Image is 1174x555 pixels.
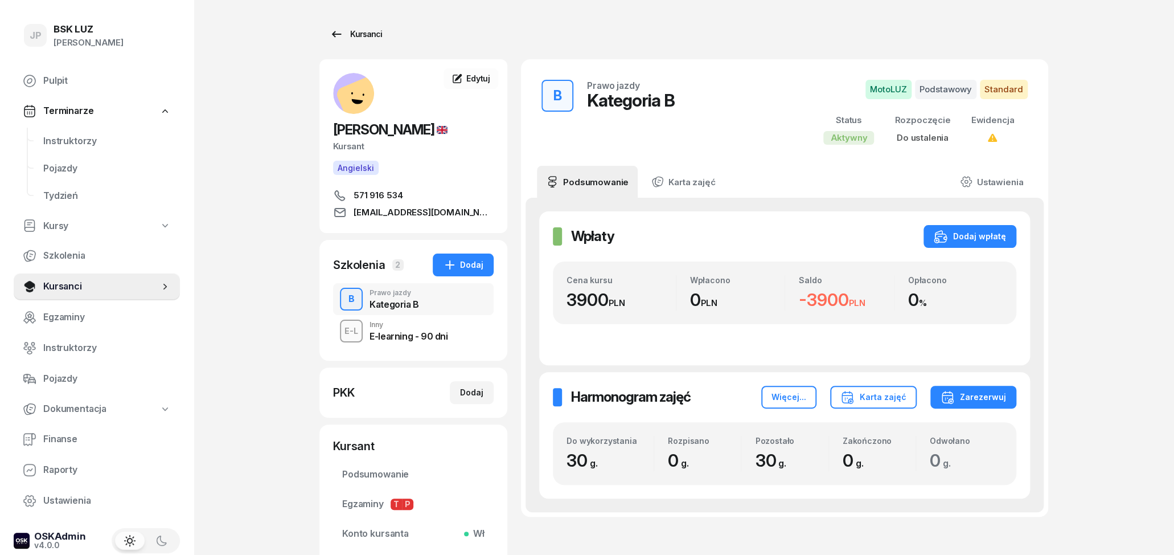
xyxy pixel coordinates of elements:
[460,386,483,399] div: Dodaj
[690,275,785,285] div: Wpłacono
[54,35,124,50] div: [PERSON_NAME]
[43,493,171,508] span: Ustawienia
[354,206,494,219] span: [EMAIL_ADDRESS][DOMAIN_NAME]
[450,381,494,404] button: Dodaj
[34,182,180,210] a: Tydzień
[567,275,676,285] div: Cena kursu
[14,487,180,515] a: Ustawienia
[980,80,1028,99] span: Standard
[370,332,448,341] div: E-learning - 90 dni
[865,80,1028,99] button: MotoLUZPodstawowyStandard
[14,98,180,124] a: Terminarze
[14,334,180,362] a: Instruktorzy
[391,499,402,510] span: T
[342,497,485,512] span: Egzaminy
[319,23,392,46] a: Kursanci
[333,189,494,202] a: 571 916 534
[43,463,171,478] span: Raporty
[14,213,180,239] a: Kursy
[951,166,1032,198] a: Ustawienia
[43,372,171,386] span: Pojazdy
[43,189,171,203] span: Tydzień
[333,206,494,219] a: [EMAIL_ADDRESS][DOMAIN_NAME]
[342,527,485,541] span: Konto kursanta
[930,450,957,471] span: 0
[340,320,363,342] button: E-L
[333,283,494,315] button: BPrawo jazdyKategoria B
[571,388,691,406] h2: Harmonogram zajęć
[333,257,385,273] div: Szkolenia
[43,402,106,417] span: Dokumentacja
[668,450,695,471] span: 0
[941,390,1006,404] div: Zarezerwuj
[908,275,1003,285] div: Opłacono
[923,225,1016,248] button: Dodaj wpłatę
[840,390,906,404] div: Karta zajęć
[843,436,916,446] div: Zakończono
[333,438,494,454] div: Kursant
[567,289,676,311] div: 3900
[755,436,828,446] div: Pozostało
[333,461,494,488] a: Podsumowanie
[668,436,741,446] div: Rozpisano
[755,450,791,471] span: 30
[14,426,180,453] a: Finanse
[333,121,448,138] span: [PERSON_NAME]
[894,113,950,128] div: Rozpoczęcie
[333,161,379,175] button: Angielski
[444,68,498,89] a: Edytuj
[43,341,171,356] span: Instruktorzy
[587,90,675,111] div: Kategoria B
[43,134,171,149] span: Instruktorzy
[571,227,614,246] h2: Wpłaty
[43,104,93,119] span: Terminarze
[865,80,912,99] span: MotoLUZ
[344,289,359,309] div: B
[34,532,86,541] div: OSKAdmin
[823,131,874,145] div: Aktywny
[466,74,490,83] span: Edytuj
[14,67,180,95] a: Pulpit
[541,80,573,112] button: B
[34,155,180,182] a: Pojazdy
[642,166,724,198] a: Karta zajęć
[799,289,894,311] div: -3900
[43,161,171,176] span: Pojazdy
[370,321,448,328] div: Inny
[43,310,171,325] span: Egzaminy
[34,128,180,155] a: Instruktorzy
[14,273,180,300] a: Kursanci
[469,527,485,541] span: Wł
[848,297,865,308] small: PLN
[433,254,494,276] button: Dodaj
[43,219,68,234] span: Kursy
[830,386,917,409] button: Karta zajęć
[333,315,494,347] button: E-LInnyE-learning - 90 dni
[897,132,949,143] span: Do ustalenia
[43,432,171,447] span: Finanse
[402,499,413,510] span: P
[918,297,926,308] small: %
[43,74,171,88] span: Pulpit
[43,248,171,263] span: Szkolenia
[700,297,717,308] small: PLN
[823,113,874,128] div: Status
[14,304,180,331] a: Egzaminy
[971,113,1014,128] div: Ewidencja
[330,27,382,41] div: Kursanci
[340,288,363,311] button: B
[342,467,485,482] span: Podsumowanie
[567,436,654,446] div: Do wykorzystania
[392,259,404,271] span: 2
[915,80,976,99] span: Podstawowy
[761,386,816,409] button: Więcej...
[14,365,180,393] a: Pojazdy
[567,450,603,471] span: 30
[930,386,1016,409] button: Zarezerwuj
[340,324,363,338] div: E-L
[43,279,159,294] span: Kursanci
[930,436,1003,446] div: Odwołano
[843,450,869,471] span: 0
[370,300,419,309] div: Kategoria B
